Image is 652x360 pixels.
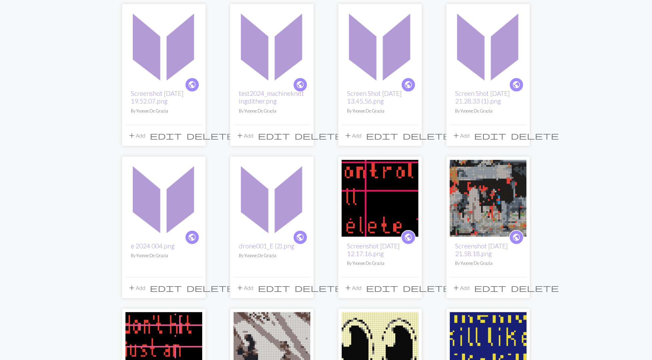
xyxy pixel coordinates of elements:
i: Edit [258,132,290,140]
span: edit [474,131,506,140]
a: public [185,77,200,92]
button: Add [450,129,472,142]
p: By Yvonne De Grazia [131,252,197,259]
a: Screenshot 2025-07-27 at 21.08.30.png [342,347,418,353]
i: public [513,78,521,92]
a: test2024_machineknittingdither.png [234,42,310,48]
a: Screenshot 2025-08-29 at 21.58.18.png [450,194,527,201]
span: delete [403,131,451,140]
button: Add [450,282,472,294]
span: edit [474,283,506,293]
p: By Yvonne De Grazia [239,252,305,259]
img: Screenshot 2025-08-30 at 19.52.07.png [125,7,202,84]
span: delete [511,131,559,140]
button: Delete [292,282,345,294]
i: public [296,231,305,244]
i: Edit [150,284,182,292]
p: By Yvonne De Grazia [131,108,197,114]
button: Delete [184,129,237,142]
img: controll_all1 [342,160,418,237]
span: edit [366,131,398,140]
button: Add [125,282,147,294]
span: add [344,283,352,293]
span: edit [150,283,182,293]
a: public [401,77,416,92]
i: public [404,231,413,244]
a: public [185,230,200,245]
img: e 2024 004.png [125,160,202,237]
i: public [296,78,305,92]
button: Edit [364,282,400,294]
span: edit [366,283,398,293]
span: add [128,131,136,140]
span: add [236,283,244,293]
a: drone001_E (2).png [239,242,294,250]
span: delete [295,283,343,293]
a: Screenshot [DATE] 12.17.16.png [347,242,400,257]
i: Edit [366,132,398,140]
button: Delete [292,129,345,142]
button: Delete [184,282,237,294]
a: e 2024 004.png [125,194,202,201]
span: public [296,79,305,90]
button: Edit [147,129,184,142]
button: Edit [472,129,509,142]
i: public [188,231,197,244]
span: add [344,131,352,140]
span: public [404,79,413,90]
p: By Yvonne De Grazia [455,260,521,266]
a: Screenshot [DATE] 21.58.18.png [455,242,508,257]
span: delete [403,283,451,293]
a: controll_all1 [342,194,418,201]
i: Edit [474,284,506,292]
span: add [452,131,460,140]
p: By Yvonne De Grazia [455,108,521,114]
p: By Yvonne De Grazia [347,260,413,266]
span: public [513,79,521,90]
span: add [452,283,460,293]
a: test2024_machineknittingdither.png [239,89,304,105]
i: Edit [474,132,506,140]
a: e 2024 004.png [131,242,175,250]
button: Edit [256,129,292,142]
a: Screen Shot 2025-01-22 at 21.28.33 (1).png [450,42,527,48]
a: public [401,230,416,245]
i: public [188,78,197,92]
button: Delete [400,282,453,294]
i: Edit [366,284,398,292]
a: public [293,230,308,245]
i: Edit [258,284,290,292]
button: Add [234,282,256,294]
button: Add [342,282,364,294]
button: Delete [509,129,561,142]
a: public [509,230,524,245]
button: Add [125,129,147,142]
span: add [236,131,244,140]
button: Delete [400,129,453,142]
a: public [293,77,308,92]
img: test2024_machineknittingdither.png [234,7,310,84]
button: Edit [147,282,184,294]
i: public [404,78,413,92]
span: add [128,283,136,293]
a: public [509,77,524,92]
a: drone001_E (2).png [234,194,310,201]
span: delete [511,283,559,293]
a: Screen Shot [DATE] 21.28.33 (1).png [455,89,510,105]
span: public [188,232,197,242]
img: Screen Shot 2025-01-23 at 13.45.56.png [342,7,418,84]
span: edit [258,131,290,140]
button: Edit [472,282,509,294]
a: Screenshot 2025-08-29 at 20.45.14.png [234,347,310,353]
span: edit [258,283,290,293]
span: delete [295,131,343,140]
i: Edit [150,132,182,140]
button: Add [342,129,364,142]
p: By Yvonne De Grazia [347,108,413,114]
img: drone001_E (2).png [234,160,310,237]
i: public [513,231,521,244]
span: public [188,79,197,90]
a: Screen Shot [DATE] 13.45.56.png [347,89,402,105]
button: Edit [364,129,400,142]
button: Delete [509,282,561,294]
